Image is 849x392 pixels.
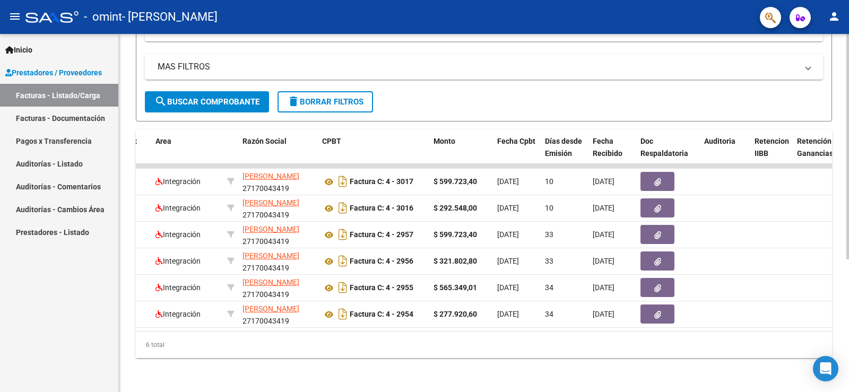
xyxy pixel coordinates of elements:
[145,91,269,112] button: Buscar Comprobante
[545,310,553,318] span: 34
[5,67,102,79] span: Prestadores / Proveedores
[287,95,300,108] mat-icon: delete
[155,310,201,318] span: Integración
[155,283,201,292] span: Integración
[242,278,299,286] span: [PERSON_NAME]
[545,177,553,186] span: 10
[429,130,493,177] datatable-header-cell: Monto
[158,61,798,73] mat-panel-title: MAS FILTROS
[434,257,477,265] strong: $ 321.802,80
[434,204,477,212] strong: $ 292.548,00
[242,170,314,193] div: 27170043419
[434,137,455,145] span: Monto
[242,251,299,260] span: [PERSON_NAME]
[336,279,350,296] i: Descargar documento
[336,306,350,323] i: Descargar documento
[434,283,477,292] strong: $ 565.349,01
[497,137,535,145] span: Fecha Cpbt
[242,172,299,180] span: [PERSON_NAME]
[336,173,350,190] i: Descargar documento
[497,257,519,265] span: [DATE]
[242,137,287,145] span: Razón Social
[155,204,201,212] span: Integración
[545,230,553,239] span: 33
[640,137,688,158] span: Doc Respaldatoria
[434,310,477,318] strong: $ 277.920,60
[497,230,519,239] span: [DATE]
[755,137,789,158] span: Retencion IIBB
[545,257,553,265] span: 33
[136,332,832,358] div: 6 total
[242,225,299,233] span: [PERSON_NAME]
[242,197,314,219] div: 27170043419
[154,95,167,108] mat-icon: search
[350,204,413,213] strong: Factura C: 4 - 3016
[287,97,363,107] span: Borrar Filtros
[155,230,201,239] span: Integración
[497,204,519,212] span: [DATE]
[593,137,622,158] span: Fecha Recibido
[242,304,299,313] span: [PERSON_NAME]
[793,130,835,177] datatable-header-cell: Retención Ganancias
[84,5,122,29] span: - omint
[545,137,582,158] span: Días desde Emisión
[704,137,735,145] span: Auditoria
[350,284,413,292] strong: Factura C: 4 - 2955
[336,226,350,243] i: Descargar documento
[242,198,299,207] span: [PERSON_NAME]
[155,137,171,145] span: Area
[336,252,350,269] i: Descargar documento
[155,257,201,265] span: Integración
[350,178,413,186] strong: Factura C: 4 - 3017
[593,204,614,212] span: [DATE]
[122,5,218,29] span: - [PERSON_NAME]
[434,230,477,239] strong: $ 599.723,40
[545,283,553,292] span: 34
[154,97,259,107] span: Buscar Comprobante
[493,130,541,177] datatable-header-cell: Fecha Cpbt
[242,250,314,272] div: 27170043419
[636,130,700,177] datatable-header-cell: Doc Respaldatoria
[336,199,350,216] i: Descargar documento
[350,257,413,266] strong: Factura C: 4 - 2956
[593,177,614,186] span: [DATE]
[497,283,519,292] span: [DATE]
[350,231,413,239] strong: Factura C: 4 - 2957
[797,137,833,158] span: Retención Ganancias
[593,257,614,265] span: [DATE]
[242,223,314,246] div: 27170043419
[145,54,823,80] mat-expansion-panel-header: MAS FILTROS
[8,10,21,23] mat-icon: menu
[588,130,636,177] datatable-header-cell: Fecha Recibido
[545,204,553,212] span: 10
[497,177,519,186] span: [DATE]
[750,130,793,177] datatable-header-cell: Retencion IIBB
[593,230,614,239] span: [DATE]
[242,303,314,325] div: 27170043419
[278,91,373,112] button: Borrar Filtros
[700,130,750,177] datatable-header-cell: Auditoria
[238,130,318,177] datatable-header-cell: Razón Social
[155,177,201,186] span: Integración
[497,310,519,318] span: [DATE]
[593,310,614,318] span: [DATE]
[350,310,413,319] strong: Factura C: 4 - 2954
[828,10,841,23] mat-icon: person
[5,44,32,56] span: Inicio
[322,137,341,145] span: CPBT
[813,356,838,381] div: Open Intercom Messenger
[151,130,223,177] datatable-header-cell: Area
[593,283,614,292] span: [DATE]
[318,130,429,177] datatable-header-cell: CPBT
[242,276,314,299] div: 27170043419
[541,130,588,177] datatable-header-cell: Días desde Emisión
[434,177,477,186] strong: $ 599.723,40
